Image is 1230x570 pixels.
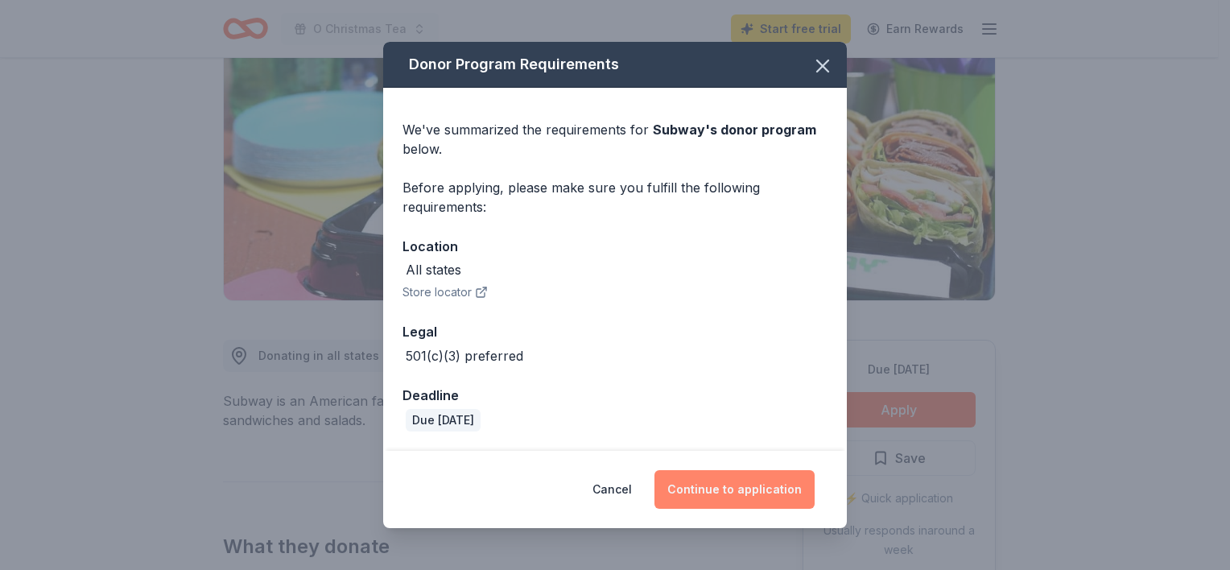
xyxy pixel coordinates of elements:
[406,409,481,432] div: Due [DATE]
[402,321,828,342] div: Legal
[383,42,847,88] div: Donor Program Requirements
[653,122,816,138] span: Subway 's donor program
[402,385,828,406] div: Deadline
[654,470,815,509] button: Continue to application
[402,283,488,302] button: Store locator
[402,120,828,159] div: We've summarized the requirements for below.
[406,260,461,279] div: All states
[406,346,523,366] div: 501(c)(3) preferred
[402,178,828,217] div: Before applying, please make sure you fulfill the following requirements:
[592,470,632,509] button: Cancel
[402,236,828,257] div: Location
